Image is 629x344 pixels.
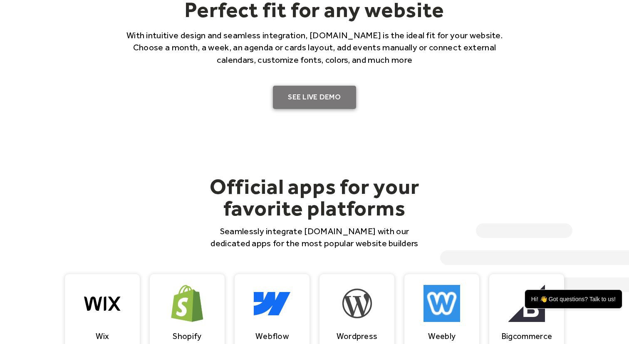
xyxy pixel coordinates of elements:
a: SEE LIVE DEMO [273,86,356,109]
div: Wordpress [337,331,378,341]
p: With intuitive design and seamless integration, [DOMAIN_NAME] is the ideal fit for your website. ... [115,29,514,66]
div: Bigcommerce [501,331,552,341]
div: Weebly [428,331,456,341]
div: Wix [96,331,109,341]
div: Webflow [255,331,289,341]
div: Shopify [173,331,201,341]
p: Seamlessly integrate [DOMAIN_NAME] with our dedicated apps for the most popular website builders [201,225,428,250]
h2: Official apps for your favorite platforms [201,176,428,219]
